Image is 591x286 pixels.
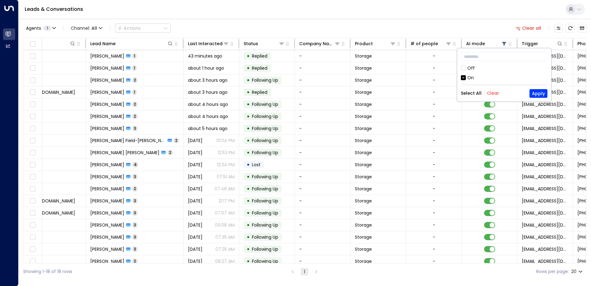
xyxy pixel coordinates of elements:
[90,234,124,240] span: Paul Whitehouse
[433,162,435,168] div: -
[467,75,474,81] div: On
[355,210,372,216] span: Storage
[188,53,222,59] span: 43 minutes ago
[295,147,351,158] td: -
[522,258,568,264] span: leads@space-station.co.uk
[188,40,223,47] div: Last Interacted
[522,174,568,180] span: leads@space-station.co.uk
[90,174,124,180] span: Shehzad Imdad
[174,138,179,143] span: 2
[90,40,173,47] div: Lead Name
[295,183,351,195] td: -
[29,245,36,253] span: Toggle select row
[29,161,36,169] span: Toggle select row
[90,246,124,252] span: Salma Mudhir
[355,198,372,204] span: Storage
[578,24,586,32] button: Archived Leads
[247,147,250,158] div: •
[433,246,435,252] div: -
[252,210,278,216] span: Following Up
[23,24,58,32] button: Agents1
[90,210,124,216] span: Laura Whitehouse
[355,137,372,144] span: Storage
[433,125,435,132] div: -
[132,222,138,227] span: 3
[29,137,36,145] span: Toggle select row
[522,246,568,252] span: leads@space-station.co.uk
[461,75,547,81] div: On
[252,113,278,119] span: Following Up
[29,221,36,229] span: Toggle select row
[252,258,278,264] span: Following Up
[188,234,202,240] span: Aug 23, 2025
[90,198,124,204] span: Philip Middleton
[522,137,568,144] span: leads@space-station.co.uk
[90,113,124,119] span: Gabriel Darwesh
[536,268,569,275] label: Rows per page:
[295,219,351,231] td: -
[461,91,482,96] button: Select All
[215,186,235,192] p: 07:46 AM
[188,40,229,47] div: Last Interacted
[132,126,138,131] span: 3
[90,258,124,264] span: Jennifer MacNamara
[295,195,351,207] td: -
[29,209,36,217] span: Toggle select row
[252,222,278,228] span: Following Up
[252,198,278,204] span: Following Up
[25,6,83,13] a: Leads & Conversations
[433,149,435,156] div: -
[410,40,438,47] div: # of people
[29,233,36,241] span: Toggle select row
[522,198,568,204] span: leads@space-station.co.uk
[355,89,372,95] span: Storage
[295,86,351,98] td: -
[466,40,507,47] div: AI mode
[252,101,278,107] span: Following Up
[188,113,228,119] span: about 4 hours ago
[188,186,202,192] span: Aug 25, 2025
[29,40,36,48] span: Toggle select all
[29,89,36,96] span: Toggle select row
[132,258,138,264] span: 2
[132,53,137,58] span: 1
[295,110,351,122] td: -
[247,111,250,122] div: •
[217,174,235,180] p: 07:51 AM
[433,174,435,180] div: -
[522,113,568,119] span: leads@space-station.co.uk
[132,174,138,179] span: 3
[295,243,351,255] td: -
[215,222,235,228] p: 09:08 AM
[168,150,173,155] span: 2
[433,113,435,119] div: -
[188,174,202,180] span: Yesterday
[188,77,227,83] span: about 3 hours ago
[252,125,278,132] span: Following Up
[289,268,320,275] nav: pagination navigation
[90,65,124,71] span: Aly Kazeem
[247,87,250,97] div: •
[433,234,435,240] div: -
[115,24,171,33] button: Actions
[29,185,36,193] span: Toggle select row
[68,24,105,32] button: Channel:All
[355,234,372,240] span: Storage
[433,101,435,107] div: -
[26,26,41,30] span: Agents
[466,40,485,47] div: AI mode
[29,52,36,60] span: Toggle select row
[247,184,250,194] div: •
[433,137,435,144] div: -
[252,149,278,156] span: Following Up
[295,207,351,219] td: -
[29,149,36,157] span: Toggle select row
[252,186,278,192] span: Following Up
[295,74,351,86] td: -
[188,162,202,168] span: Yesterday
[522,101,568,107] span: leads@space-station.co.uk
[29,173,36,181] span: Toggle select row
[247,99,250,110] div: •
[433,65,435,71] div: -
[91,26,97,31] span: All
